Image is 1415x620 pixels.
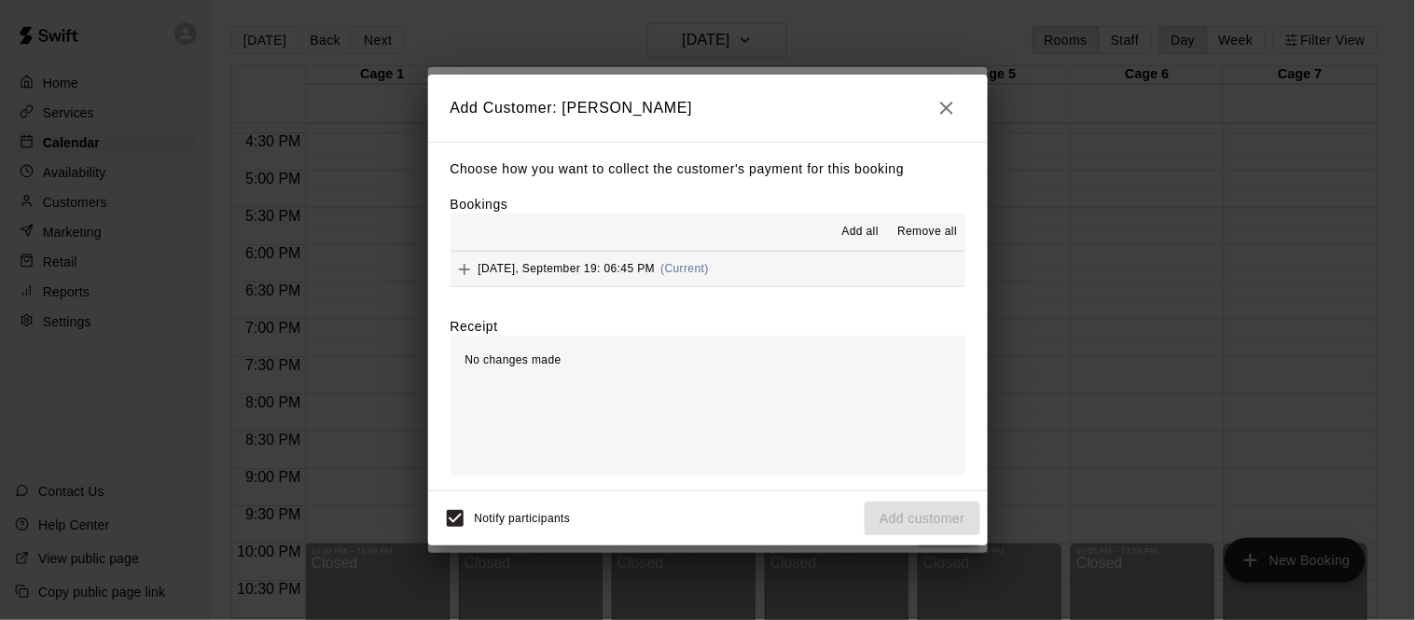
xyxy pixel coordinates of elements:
[842,223,880,241] span: Add all
[451,261,479,275] span: Add
[475,512,571,525] span: Notify participants
[451,252,965,286] button: Add[DATE], September 19: 06:45 PM(Current)
[479,262,656,275] span: [DATE], September 19: 06:45 PM
[465,353,562,366] span: No changes made
[830,217,890,247] button: Add all
[890,217,964,247] button: Remove all
[451,317,498,336] label: Receipt
[451,158,965,181] p: Choose how you want to collect the customer's payment for this booking
[660,262,709,275] span: (Current)
[451,197,508,212] label: Bookings
[428,75,988,142] h2: Add Customer: [PERSON_NAME]
[897,223,957,241] span: Remove all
